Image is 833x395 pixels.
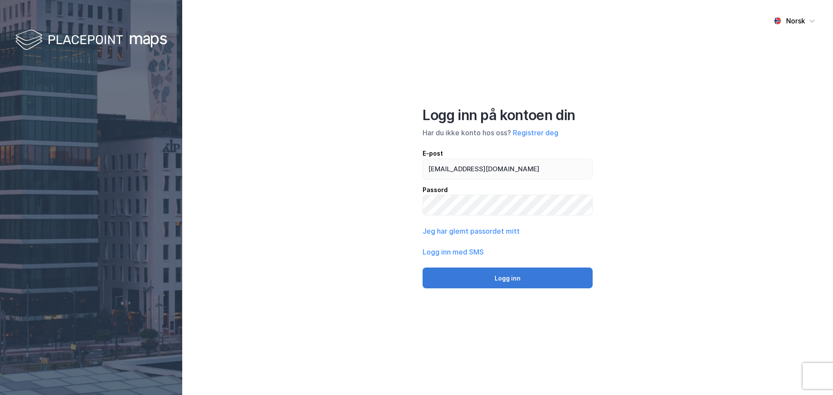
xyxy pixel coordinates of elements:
div: E-post [423,148,593,159]
button: Jeg har glemt passordet mitt [423,226,520,236]
button: Logg inn med SMS [423,247,484,257]
div: Passord [423,185,593,195]
div: Har du ikke konto hos oss? [423,127,593,138]
div: Norsk [786,16,805,26]
div: Logg inn på kontoen din [423,107,593,124]
img: logo-white.f07954bde2210d2a523dddb988cd2aa7.svg [15,28,167,53]
button: Logg inn [423,268,593,288]
button: Registrer deg [513,127,558,138]
div: Kontrollprogram for chat [790,353,833,395]
iframe: Chat Widget [790,353,833,395]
